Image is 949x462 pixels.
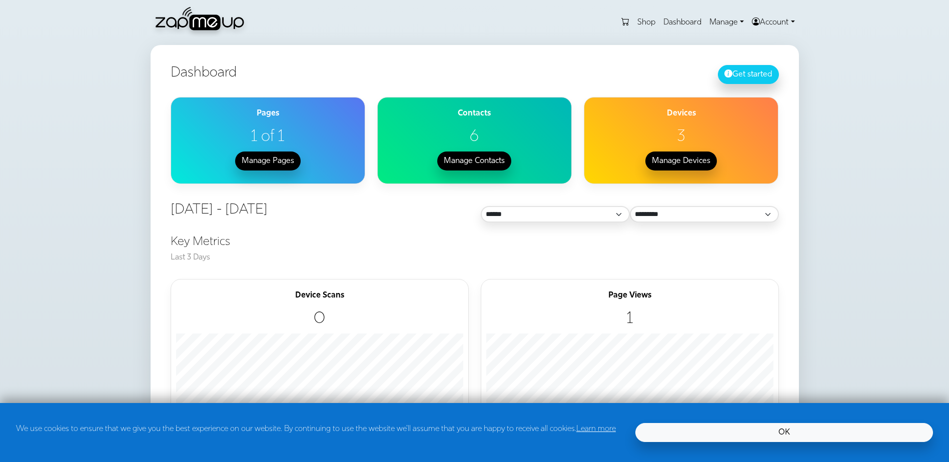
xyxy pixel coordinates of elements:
h2: 0 [176,309,463,328]
a: Contacts 6 Manage Contacts [377,97,572,184]
span: Last 3 Days [171,253,210,261]
h4: Key Metrics [171,235,779,264]
div: We use cookies to ensure that we give you the best experience on our website. By continuing to us... [10,423,629,442]
a: Account [748,12,798,32]
a: Shop [633,12,659,32]
button: Get started [718,65,779,84]
strong: Pages [257,109,279,117]
a: OK [635,423,933,442]
h2: 6 [383,127,566,146]
a: Learn more [576,425,616,433]
h2: 1 of 1 [176,127,360,146]
button: Manage Devices [645,151,717,170]
strong: Page Views [608,291,651,299]
h2: 3 [589,127,773,146]
strong: Devices [667,109,696,117]
h3: [DATE] - [DATE] [171,202,469,219]
a: Devices 3 Manage Devices [584,97,778,184]
strong: Contacts [458,109,491,117]
a: Pages 1 of 1 Manage Pages [171,97,365,184]
a: Manage [705,12,748,32]
button: Manage Contacts [437,151,511,170]
button: Manage Pages [235,151,301,170]
h3: Dashboard [171,65,779,82]
strong: Device Scans [295,291,344,299]
h2: 1 [486,309,773,328]
img: zapmeup [151,6,251,38]
a: Dashboard [659,12,705,32]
